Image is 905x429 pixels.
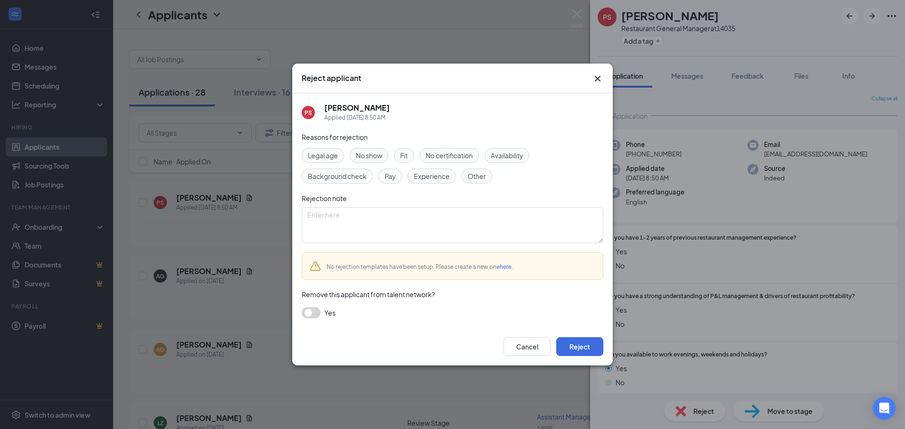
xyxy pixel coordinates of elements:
a: here [500,263,511,270]
span: Reasons for rejection [302,133,368,141]
span: No show [356,150,382,161]
span: Remove this applicant from talent network? [302,290,435,299]
h5: [PERSON_NAME] [324,103,390,113]
div: Applied [DATE] 8:50 AM [324,113,390,122]
svg: Cross [592,73,603,84]
span: Background check [308,171,367,181]
button: Close [592,73,603,84]
div: PS [304,109,312,117]
span: Availability [491,150,523,161]
span: No rejection templates have been setup. Please create a new one . [327,263,513,270]
h3: Reject applicant [302,73,361,83]
span: Legal age [308,150,338,161]
span: Other [468,171,486,181]
span: Yes [324,307,336,318]
span: Experience [414,171,450,181]
div: Open Intercom Messenger [873,397,896,420]
svg: Warning [310,260,321,272]
button: Cancel [503,337,551,356]
span: Pay [385,171,396,181]
span: Rejection note [302,194,347,202]
button: Reject [556,337,603,356]
span: No certification [426,150,473,161]
span: Fit [400,150,408,161]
